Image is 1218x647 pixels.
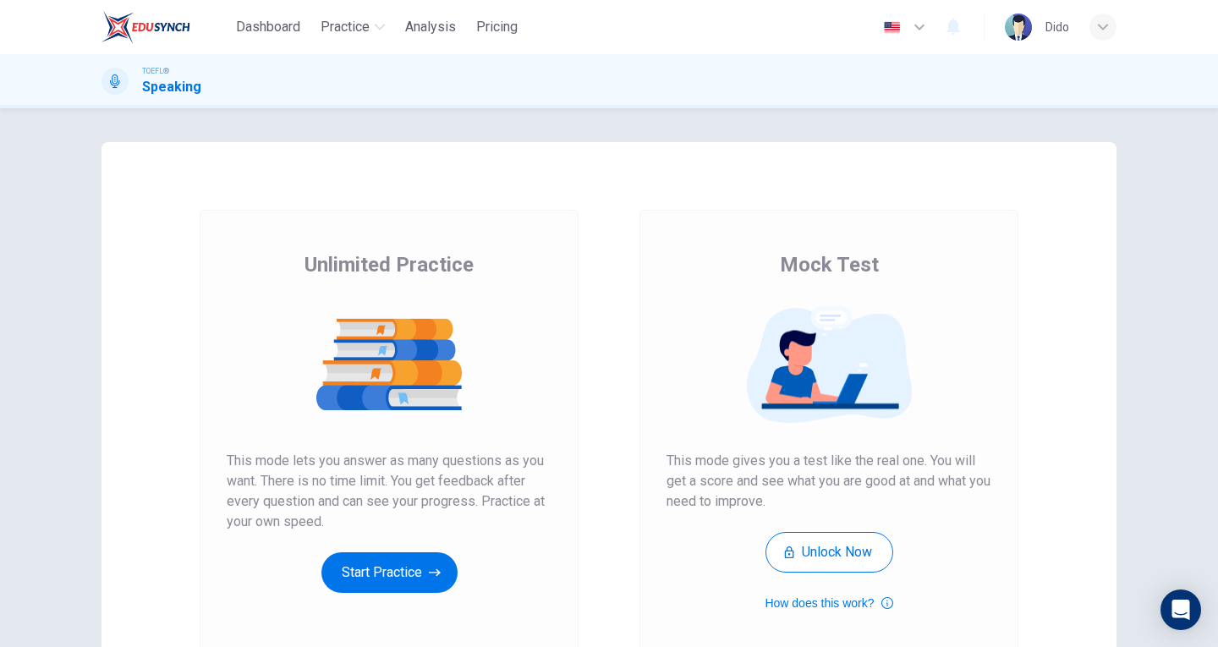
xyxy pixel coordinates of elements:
span: Pricing [476,17,518,37]
span: TOEFL® [142,65,169,77]
img: EduSynch logo [101,10,190,44]
button: Unlock Now [765,532,893,573]
span: Unlimited Practice [304,251,474,278]
button: Pricing [469,12,524,42]
div: Open Intercom Messenger [1160,589,1201,630]
span: Dashboard [236,17,300,37]
h1: Speaking [142,77,201,97]
button: Dashboard [229,12,307,42]
img: Profile picture [1005,14,1032,41]
span: Mock Test [780,251,879,278]
span: This mode lets you answer as many questions as you want. There is no time limit. You get feedback... [227,451,551,532]
button: Analysis [398,12,463,42]
a: EduSynch logo [101,10,229,44]
div: Dido [1045,17,1069,37]
button: How does this work? [765,593,892,613]
span: This mode gives you a test like the real one. You will get a score and see what you are good at a... [667,451,991,512]
span: Practice [321,17,370,37]
button: Start Practice [321,552,458,593]
button: Practice [314,12,392,42]
img: en [881,21,903,34]
span: Analysis [405,17,456,37]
